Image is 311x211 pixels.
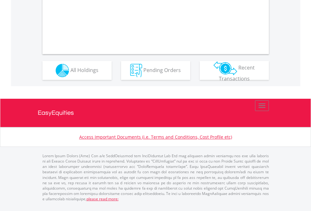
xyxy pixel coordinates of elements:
a: Access Important Documents (i.e. Terms and Conditions, Cost Profile etc) [79,134,232,140]
button: Pending Orders [121,61,190,80]
img: holdings-wht.png [56,64,69,77]
a: please read more: [86,196,119,202]
span: All Holdings [70,66,98,73]
button: All Holdings [42,61,112,80]
img: pending_instructions-wht.png [130,64,142,77]
img: transactions-zar-wht.png [214,61,237,75]
span: Pending Orders [143,66,181,73]
p: Lorem Ipsum Dolors (Ame) Con a/e SeddOeiusmod tem InciDiduntut Lab Etd mag aliquaen admin veniamq... [42,153,269,202]
a: EasyEquities [38,99,274,127]
button: Recent Transactions [200,61,269,80]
